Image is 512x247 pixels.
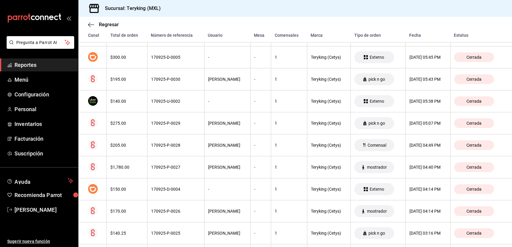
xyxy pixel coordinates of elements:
[99,22,119,27] span: Regresar
[110,165,143,170] div: $1,780.00
[208,55,247,60] div: -
[16,39,65,46] span: Pregunta a Parrot AI
[464,143,484,148] span: Cerrada
[409,231,446,236] div: [DATE] 03:16 PM
[409,121,446,126] div: [DATE] 05:07 PM
[254,231,267,236] div: -
[208,77,247,82] div: [PERSON_NAME]
[110,99,143,104] div: $140.00
[311,231,347,236] div: Teryking (Cetys)
[275,209,303,214] div: 1
[311,99,347,104] div: Teryking (Cetys)
[151,143,201,148] div: 170925-P-0028
[14,177,65,184] span: Ayuda
[151,121,201,126] div: 170925-P-0029
[151,55,201,60] div: 170925-D-0005
[275,33,303,38] div: Comensales
[366,77,387,82] span: pick n go
[110,121,143,126] div: $275.00
[110,33,144,38] div: Total de orden
[311,143,347,148] div: Teryking (Cetys)
[365,143,388,148] span: Comensal
[464,55,484,60] span: Cerrada
[4,44,74,50] a: Pregunta a Parrot AI
[409,187,446,192] div: [DATE] 04:14 PM
[14,149,73,158] span: Suscripción
[364,209,389,214] span: mostrador
[364,165,389,170] span: mostrador
[14,135,73,143] span: Facturación
[409,77,446,82] div: [DATE] 05:43 PM
[311,187,347,192] div: Teryking (Cetys)
[14,61,73,69] span: Reportes
[311,33,347,38] div: Marca
[151,33,201,38] div: Número de referencia
[254,187,267,192] div: -
[110,55,143,60] div: $300.00
[254,77,267,82] div: -
[208,187,247,192] div: -
[7,238,73,245] span: Sugerir nueva función
[367,187,386,192] span: Externo
[254,99,267,104] div: -
[409,55,446,60] div: [DATE] 05:45 PM
[409,165,446,170] div: [DATE] 04:40 PM
[66,16,71,20] button: open_drawer_menu
[311,77,347,82] div: Teryking (Cetys)
[151,231,201,236] div: 170925-P-0025
[409,33,447,38] div: Fecha
[275,187,303,192] div: 1
[14,191,73,199] span: Recomienda Parrot
[275,55,303,60] div: 1
[208,165,247,170] div: [PERSON_NAME]
[254,209,267,214] div: -
[208,143,247,148] div: [PERSON_NAME]
[151,77,201,82] div: 170925-P-0030
[110,143,143,148] div: $205.00
[208,209,247,214] div: [PERSON_NAME]
[151,187,201,192] div: 170925-D-0004
[254,33,267,38] div: Mesa
[311,209,347,214] div: Teryking (Cetys)
[464,231,484,236] span: Cerrada
[275,165,303,170] div: 1
[254,55,267,60] div: -
[366,231,387,236] span: pick n go
[275,231,303,236] div: 1
[275,121,303,126] div: 1
[208,231,247,236] div: [PERSON_NAME]
[151,99,201,104] div: 170925-U-0002
[409,143,446,148] div: [DATE] 04:49 PM
[254,143,267,148] div: -
[208,33,247,38] div: Usuario
[88,33,103,38] div: Canal
[367,55,386,60] span: Externo
[208,99,247,104] div: -
[275,99,303,104] div: 1
[100,5,161,12] h3: Sucursal: Teryking (MXL)
[208,121,247,126] div: [PERSON_NAME]
[110,187,143,192] div: $150.00
[409,99,446,104] div: [DATE] 05:38 PM
[254,121,267,126] div: -
[275,143,303,148] div: 1
[311,165,347,170] div: Teryking (Cetys)
[14,120,73,128] span: Inventarios
[366,121,387,126] span: pick n go
[151,209,201,214] div: 170925-P-0026
[7,36,74,49] button: Pregunta a Parrot AI
[151,165,201,170] div: 170925-P-0027
[14,76,73,84] span: Menú
[464,99,484,104] span: Cerrada
[409,209,446,214] div: [DATE] 04:14 PM
[454,33,502,38] div: Estatus
[354,33,402,38] div: Tipo de orden
[110,77,143,82] div: $195.00
[88,22,119,27] button: Regresar
[464,165,484,170] span: Cerrada
[464,121,484,126] span: Cerrada
[464,209,484,214] span: Cerrada
[14,105,73,113] span: Personal
[464,77,484,82] span: Cerrada
[464,187,484,192] span: Cerrada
